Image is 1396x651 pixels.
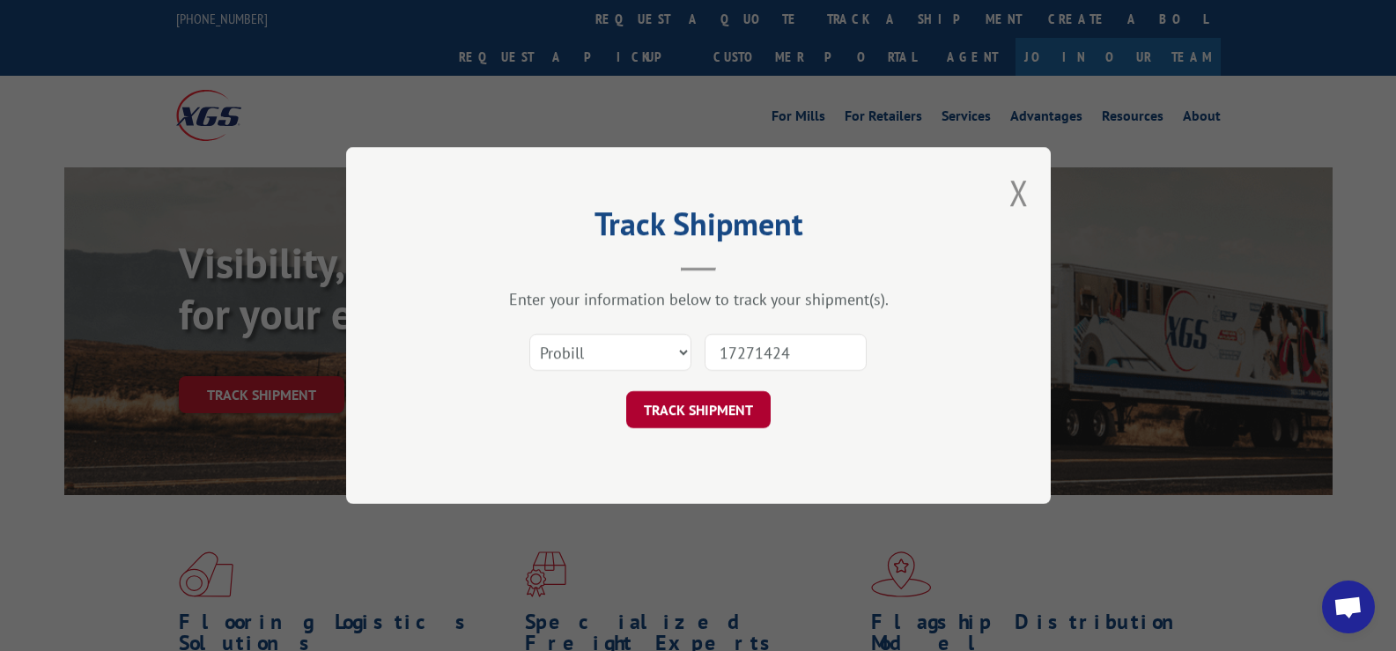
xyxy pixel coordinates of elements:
input: Number(s) [705,334,867,371]
div: Open chat [1322,581,1375,633]
div: Enter your information below to track your shipment(s). [434,289,963,309]
button: TRACK SHIPMENT [626,391,771,428]
button: Close modal [1009,169,1029,216]
h2: Track Shipment [434,211,963,245]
